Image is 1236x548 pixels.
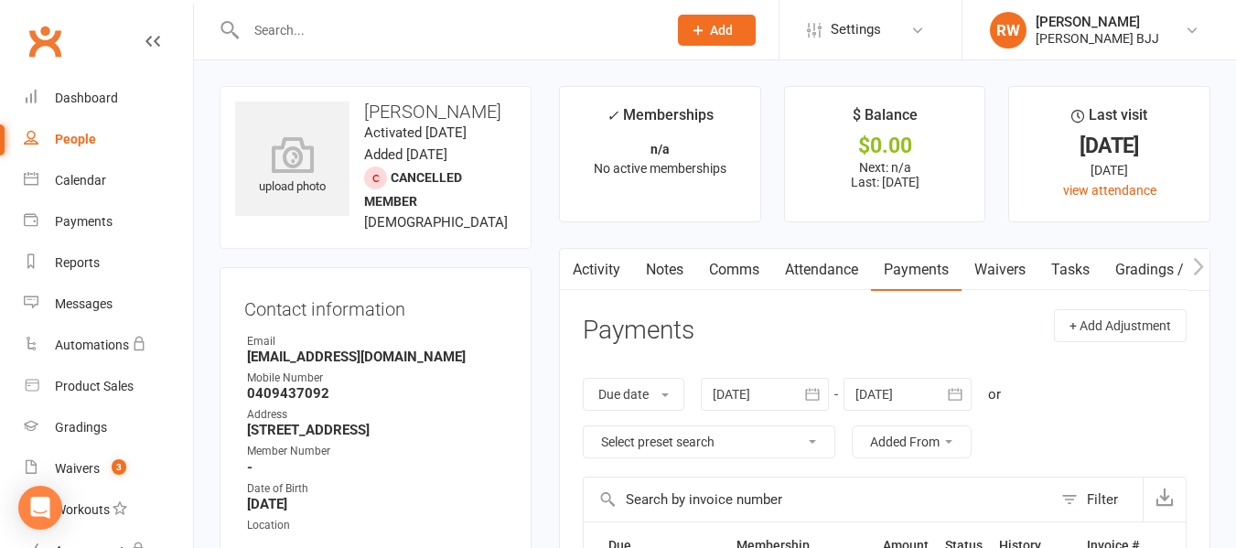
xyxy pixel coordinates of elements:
[678,15,756,46] button: Add
[633,249,696,291] a: Notes
[247,443,507,460] div: Member Number
[24,489,193,531] a: Workouts
[24,448,193,489] a: Waivers 3
[584,478,1052,521] input: Search by invoice number
[247,517,507,534] div: Location
[247,422,507,438] strong: [STREET_ADDRESS]
[607,107,618,124] i: ✓
[853,103,918,136] div: $ Balance
[772,249,871,291] a: Attendance
[364,124,467,141] time: Activated [DATE]
[801,136,969,156] div: $0.00
[962,249,1038,291] a: Waivers
[871,249,962,291] a: Payments
[55,255,100,270] div: Reports
[1038,249,1102,291] a: Tasks
[1063,183,1156,198] a: view attendance
[650,142,670,156] strong: n/a
[24,201,193,242] a: Payments
[235,102,516,122] h3: [PERSON_NAME]
[583,317,694,345] h3: Payments
[990,12,1026,48] div: RW
[55,91,118,105] div: Dashboard
[560,249,633,291] a: Activity
[247,406,507,424] div: Address
[55,461,100,476] div: Waivers
[55,214,113,229] div: Payments
[247,370,507,387] div: Mobile Number
[18,486,62,530] div: Open Intercom Messenger
[22,18,68,64] a: Clubworx
[1026,136,1193,156] div: [DATE]
[831,9,881,50] span: Settings
[55,379,134,393] div: Product Sales
[55,502,110,517] div: Workouts
[247,496,507,512] strong: [DATE]
[24,119,193,160] a: People
[24,78,193,119] a: Dashboard
[696,249,772,291] a: Comms
[594,161,726,176] span: No active memberships
[55,338,129,352] div: Automations
[24,284,193,325] a: Messages
[235,136,349,197] div: upload photo
[55,296,113,311] div: Messages
[55,132,96,146] div: People
[244,292,507,319] h3: Contact information
[1052,478,1143,521] button: Filter
[247,385,507,402] strong: 0409437092
[24,366,193,407] a: Product Sales
[24,242,193,284] a: Reports
[607,103,714,137] div: Memberships
[801,160,969,189] p: Next: n/a Last: [DATE]
[112,459,126,475] span: 3
[852,425,972,458] button: Added From
[241,17,654,43] input: Search...
[247,480,507,498] div: Date of Birth
[710,23,733,38] span: Add
[1071,103,1147,136] div: Last visit
[583,378,684,411] button: Due date
[1026,160,1193,180] div: [DATE]
[24,407,193,448] a: Gradings
[247,349,507,365] strong: [EMAIL_ADDRESS][DOMAIN_NAME]
[364,170,462,209] span: Cancelled member
[1036,30,1159,47] div: [PERSON_NAME] BJJ
[55,173,106,188] div: Calendar
[24,325,193,366] a: Automations
[1054,309,1187,342] button: + Add Adjustment
[988,383,1001,405] div: or
[24,160,193,201] a: Calendar
[364,214,508,231] span: [DEMOGRAPHIC_DATA]
[364,146,447,163] time: Added [DATE]
[1036,14,1159,30] div: [PERSON_NAME]
[55,420,107,435] div: Gradings
[247,333,507,350] div: Email
[1087,489,1118,510] div: Filter
[247,459,507,476] strong: -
